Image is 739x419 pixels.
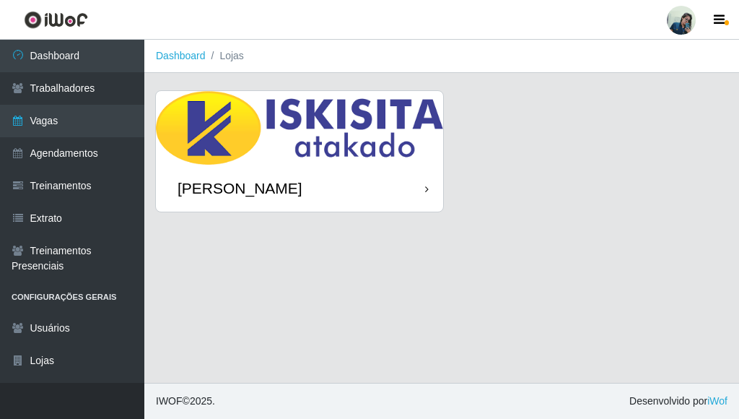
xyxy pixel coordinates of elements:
div: [PERSON_NAME] [178,179,302,197]
span: IWOF [156,395,183,407]
li: Lojas [206,48,244,64]
a: [PERSON_NAME] [156,91,443,212]
img: CoreUI Logo [24,11,88,29]
a: iWof [707,395,727,407]
nav: breadcrumb [144,40,739,73]
img: cardImg [156,91,443,165]
a: Dashboard [156,50,206,61]
span: Desenvolvido por [629,394,727,409]
span: © 2025 . [156,394,215,409]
